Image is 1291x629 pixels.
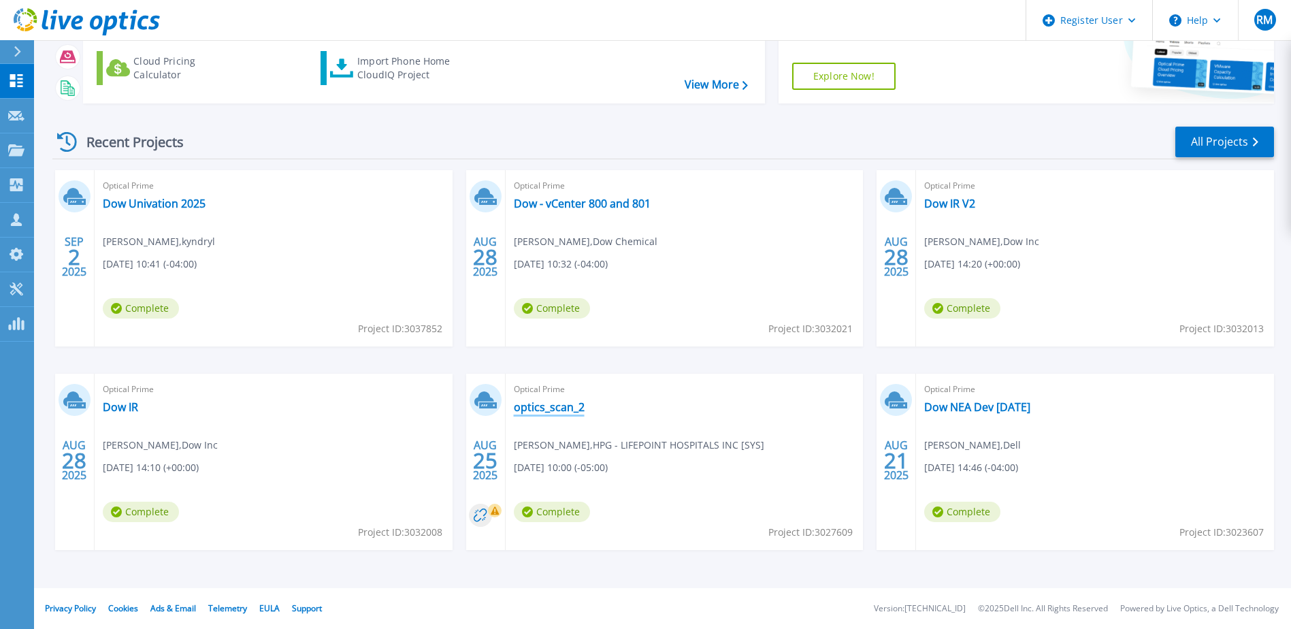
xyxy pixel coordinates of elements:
div: AUG 2025 [883,232,909,282]
span: 2 [68,251,80,263]
span: Optical Prime [514,382,855,397]
a: Dow NEA Dev [DATE] [924,400,1030,414]
span: Complete [103,298,179,319]
div: Recent Projects [52,125,202,159]
span: [PERSON_NAME] , Dow Inc [103,438,218,453]
a: optics_scan_2 [514,400,585,414]
span: RM [1256,14,1273,25]
div: AUG 2025 [883,436,909,485]
span: Optical Prime [924,382,1266,397]
span: [PERSON_NAME] , Dow Inc [924,234,1039,249]
div: AUG 2025 [472,232,498,282]
span: [PERSON_NAME] , HPG - LIFEPOINT HOSPITALS INC [SYS] [514,438,764,453]
span: [DATE] 14:20 (+00:00) [924,257,1020,272]
span: Complete [514,298,590,319]
span: 28 [62,455,86,466]
a: Ads & Email [150,602,196,614]
a: Explore Now! [792,63,896,90]
a: Support [292,602,322,614]
span: [PERSON_NAME] , Dow Chemical [514,234,657,249]
span: Project ID: 3032008 [358,525,442,540]
span: Complete [103,502,179,522]
a: Dow - vCenter 800 and 801 [514,197,651,210]
a: Dow IR V2 [924,197,975,210]
span: Project ID: 3023607 [1179,525,1264,540]
div: Import Phone Home CloudIQ Project [357,54,463,82]
span: Complete [924,502,1000,522]
a: Cloud Pricing Calculator [97,51,248,85]
a: Dow Univation 2025 [103,197,206,210]
li: © 2025 Dell Inc. All Rights Reserved [978,604,1108,613]
span: Project ID: 3032013 [1179,321,1264,336]
span: 25 [473,455,497,466]
span: Project ID: 3037852 [358,321,442,336]
span: Complete [924,298,1000,319]
span: [DATE] 14:10 (+00:00) [103,460,199,475]
span: Project ID: 3032021 [768,321,853,336]
a: All Projects [1175,127,1274,157]
li: Powered by Live Optics, a Dell Technology [1120,604,1279,613]
li: Version: [TECHNICAL_ID] [874,604,966,613]
span: 28 [884,251,909,263]
div: AUG 2025 [61,436,87,485]
div: SEP 2025 [61,232,87,282]
span: [DATE] 10:32 (-04:00) [514,257,608,272]
span: [DATE] 10:00 (-05:00) [514,460,608,475]
span: [DATE] 10:41 (-04:00) [103,257,197,272]
a: View More [685,78,748,91]
span: Optical Prime [514,178,855,193]
a: EULA [259,602,280,614]
span: [DATE] 14:46 (-04:00) [924,460,1018,475]
div: Cloud Pricing Calculator [133,54,242,82]
span: Project ID: 3027609 [768,525,853,540]
span: [PERSON_NAME] , Dell [924,438,1021,453]
span: Optical Prime [924,178,1266,193]
div: AUG 2025 [472,436,498,485]
span: Optical Prime [103,178,444,193]
span: [PERSON_NAME] , kyndryl [103,234,215,249]
span: Complete [514,502,590,522]
span: 21 [884,455,909,466]
a: Dow IR [103,400,138,414]
a: Telemetry [208,602,247,614]
span: 28 [473,251,497,263]
a: Privacy Policy [45,602,96,614]
span: Optical Prime [103,382,444,397]
a: Cookies [108,602,138,614]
